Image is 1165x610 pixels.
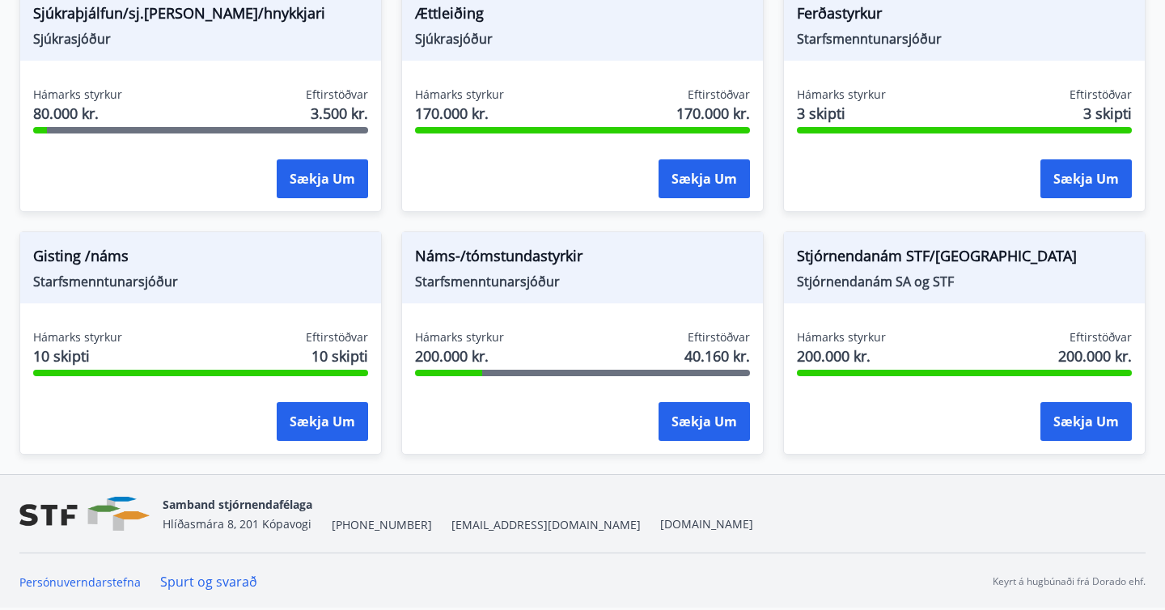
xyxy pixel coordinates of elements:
[311,103,368,124] span: 3.500 kr.
[415,2,750,30] span: Ættleiðing
[33,245,368,273] span: Gisting /náms
[33,329,122,345] span: Hámarks styrkur
[1070,87,1132,103] span: Eftirstöðvar
[311,345,368,366] span: 10 skipti
[797,329,886,345] span: Hámarks styrkur
[33,345,122,366] span: 10 skipti
[306,87,368,103] span: Eftirstöðvar
[659,402,750,441] button: Sækja um
[33,273,368,290] span: Starfsmenntunarsjóður
[1058,345,1132,366] span: 200.000 kr.
[415,245,750,273] span: Náms-/tómstundastyrkir
[797,87,886,103] span: Hámarks styrkur
[684,345,750,366] span: 40.160 kr.
[688,87,750,103] span: Eftirstöðvar
[660,516,753,532] a: [DOMAIN_NAME]
[33,30,368,48] span: Sjúkrasjóður
[277,159,368,198] button: Sækja um
[415,103,504,124] span: 170.000 kr.
[797,273,1132,290] span: Stjórnendanám SA og STF
[1070,329,1132,345] span: Eftirstöðvar
[659,159,750,198] button: Sækja um
[676,103,750,124] span: 170.000 kr.
[797,103,886,124] span: 3 skipti
[19,497,150,532] img: vjCaq2fThgY3EUYqSgpjEiBg6WP39ov69hlhuPVN.png
[33,2,368,30] span: Sjúkraþjálfun/sj.[PERSON_NAME]/hnykkjari
[1040,159,1132,198] button: Sækja um
[160,573,257,591] a: Spurt og svarað
[332,517,432,533] span: [PHONE_NUMBER]
[797,30,1132,48] span: Starfsmenntunarsjóður
[33,87,122,103] span: Hámarks styrkur
[797,345,886,366] span: 200.000 kr.
[277,402,368,441] button: Sækja um
[415,87,504,103] span: Hámarks styrkur
[1040,402,1132,441] button: Sækja um
[688,329,750,345] span: Eftirstöðvar
[993,574,1146,589] p: Keyrt á hugbúnaði frá Dorado ehf.
[415,345,504,366] span: 200.000 kr.
[33,103,122,124] span: 80.000 kr.
[1083,103,1132,124] span: 3 skipti
[19,574,141,590] a: Persónuverndarstefna
[415,30,750,48] span: Sjúkrasjóður
[451,517,641,533] span: [EMAIL_ADDRESS][DOMAIN_NAME]
[415,273,750,290] span: Starfsmenntunarsjóður
[797,245,1132,273] span: Stjórnendanám STF/[GEOGRAPHIC_DATA]
[415,329,504,345] span: Hámarks styrkur
[797,2,1132,30] span: Ferðastyrkur
[306,329,368,345] span: Eftirstöðvar
[163,497,312,512] span: Samband stjórnendafélaga
[163,516,311,532] span: Hlíðasmára 8, 201 Kópavogi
